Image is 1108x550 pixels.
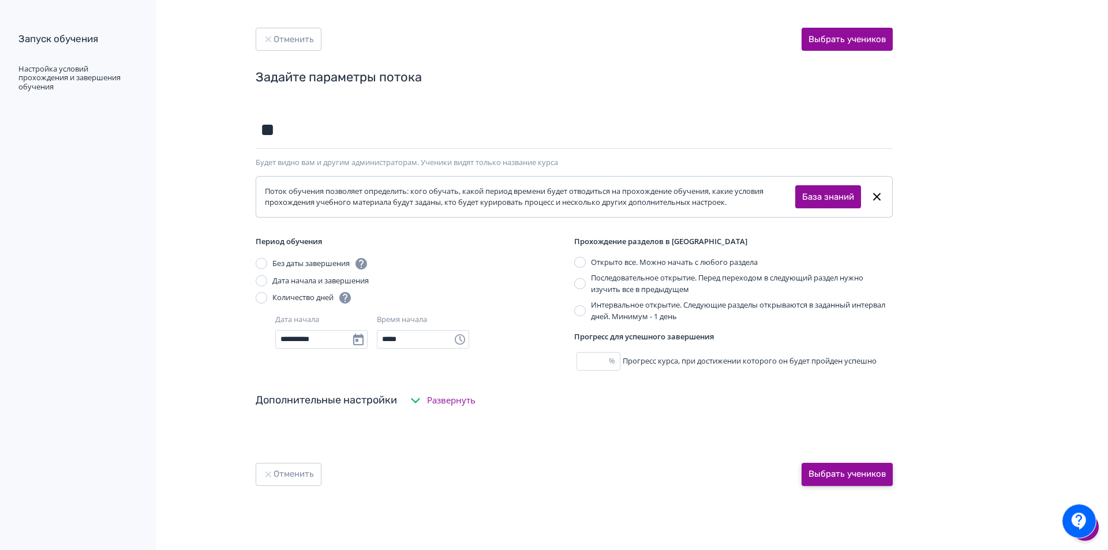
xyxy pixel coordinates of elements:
[275,314,319,325] div: Дата начала
[18,32,135,46] div: Запуск обучения
[272,275,369,287] div: Дата начала и завершения
[574,236,893,248] div: Прохождение разделов в [GEOGRAPHIC_DATA]
[802,28,893,51] button: Выбрать учеников
[574,352,893,371] div: Прогресс курса, при достижении которого он будет пройден успешно
[256,69,893,86] div: Задайте параметры потока
[802,190,854,204] a: База знаний
[609,356,620,367] div: %
[265,186,795,208] div: Поток обучения позволяет определить: кого обучать, какой период времени будет отводиться на прохо...
[256,158,893,167] div: Будет видно вам и другим администраторам. Ученики видят только название курса
[406,389,478,412] button: Развернуть
[256,28,321,51] button: Отменить
[18,65,135,92] div: Настройка условий прохождения и завершения обучения
[802,463,893,486] button: Выбрать учеников
[574,331,893,343] div: Прогресс для успешного завершения
[272,291,352,305] div: Количество дней
[377,314,427,325] div: Время начала
[591,257,758,268] div: Открыто все. Можно начать с любого раздела
[795,185,861,208] button: База знаний
[272,257,368,271] div: Без даты завершения
[256,236,574,248] div: Период обучения
[427,394,476,407] span: Развернуть
[591,300,893,322] div: Интервальное открытие. Следующие разделы открываются в заданный интервал дней. Минимум - 1 день
[591,272,893,295] div: Последовательное открытие. Перед переходом в следующий раздел нужно изучить все в предыдущем
[256,463,321,486] button: Отменить
[256,392,397,408] div: Дополнительные настройки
